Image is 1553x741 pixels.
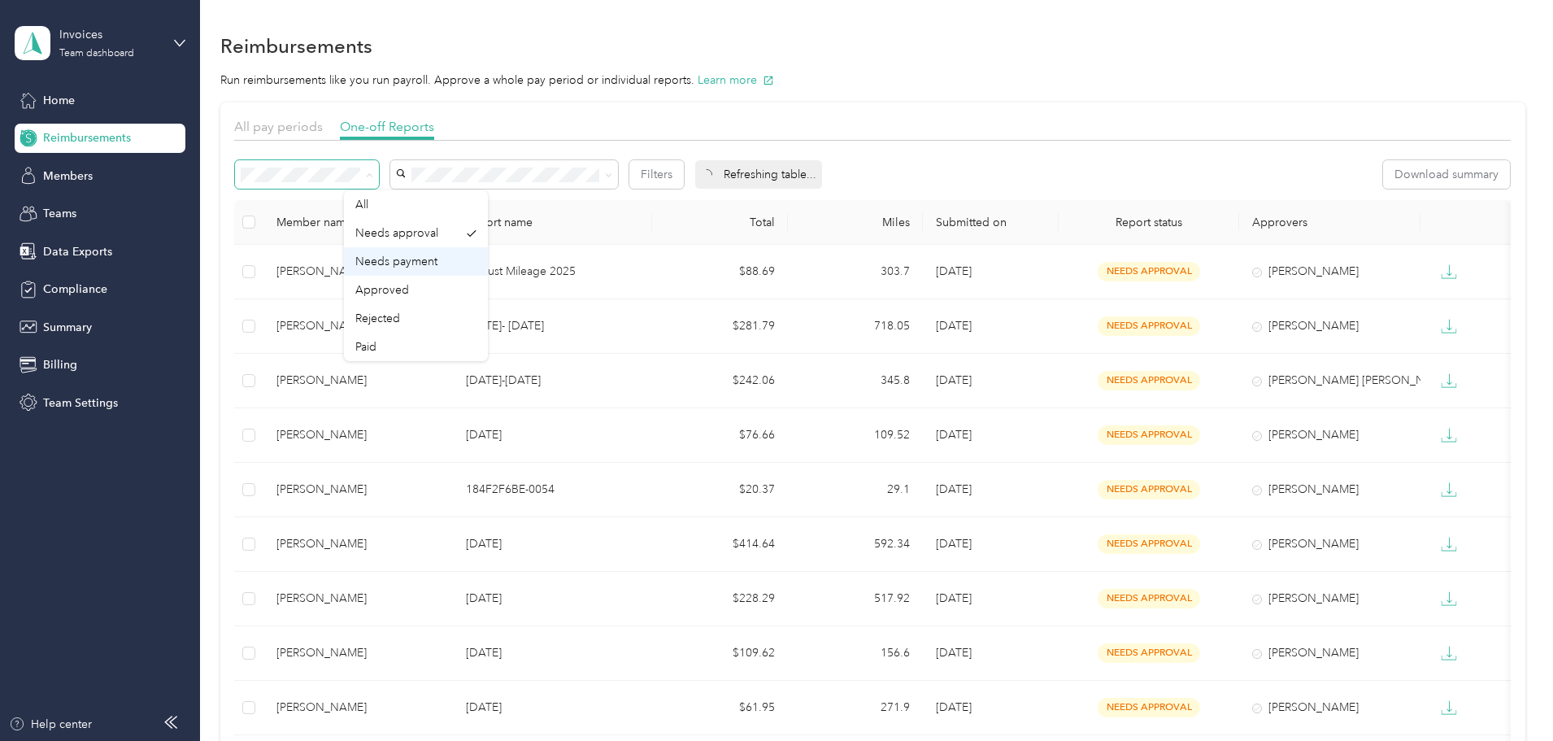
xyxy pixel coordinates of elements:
div: Miles [801,216,911,229]
div: [PERSON_NAME] [276,535,440,553]
div: [PERSON_NAME] [1252,590,1407,608]
div: [PERSON_NAME] [PERSON_NAME] [1252,372,1407,390]
span: One-off Reports [340,119,434,134]
div: [PERSON_NAME] [1252,699,1407,717]
span: Paid [355,340,376,354]
p: [DATE]-[DATE] [466,372,639,390]
p: [DATE] [466,426,639,444]
td: $88.69 [652,245,788,299]
span: [DATE] [936,700,972,714]
td: $61.95 [652,681,788,735]
span: Needs approval [355,226,438,240]
span: Team Settings [43,394,118,412]
p: [DATE] [466,590,639,608]
span: Home [43,92,75,109]
div: [PERSON_NAME] [276,317,440,335]
td: $242.06 [652,354,788,408]
div: Invoices [59,26,161,43]
td: $414.64 [652,517,788,572]
span: needs approval [1098,643,1200,662]
button: Download summary [1383,160,1510,189]
div: Total [665,216,775,229]
td: 109.52 [788,408,924,463]
span: Billing [43,356,77,373]
div: [PERSON_NAME] [1252,535,1407,553]
td: 592.34 [788,517,924,572]
span: Members [43,168,93,185]
div: [PERSON_NAME] [276,699,440,717]
span: All [355,198,368,211]
span: Teams [43,205,76,222]
span: Approved [355,283,409,297]
span: Rejected [355,312,400,325]
div: [PERSON_NAME] [276,426,440,444]
span: Summary [43,319,92,336]
span: [DATE] [936,646,972,660]
div: Refreshing table... [695,160,822,189]
span: Compliance [43,281,107,298]
span: needs approval [1098,316,1200,335]
span: Needs payment [355,255,437,268]
p: August Mileage 2025 [466,263,639,281]
td: 29.1 [788,463,924,517]
span: needs approval [1098,262,1200,281]
th: Submitted on [923,200,1059,245]
button: Learn more [698,72,774,89]
p: [DATE] [466,699,639,717]
div: [PERSON_NAME] [1252,481,1407,499]
h1: Reimbursements [220,37,372,54]
td: $228.29 [652,572,788,626]
span: [DATE] [936,319,972,333]
td: $76.66 [652,408,788,463]
div: [PERSON_NAME] [276,590,440,608]
span: [DATE] [936,482,972,496]
button: Help center [9,716,92,733]
div: [PERSON_NAME] [276,481,440,499]
th: Approvers [1239,200,1420,245]
span: [DATE] [936,264,972,278]
td: $281.79 [652,299,788,354]
div: [PERSON_NAME] [276,644,440,662]
p: [DATE]- [DATE] [466,317,639,335]
span: needs approval [1098,589,1200,608]
iframe: Everlance-gr Chat Button Frame [1462,650,1553,741]
div: [PERSON_NAME] [1252,644,1407,662]
span: [DATE] [936,428,972,442]
span: [DATE] [936,537,972,551]
div: [PERSON_NAME] [276,263,440,281]
span: [DATE] [936,591,972,605]
span: Data Exports [43,243,112,260]
p: [DATE] [466,644,639,662]
div: [PERSON_NAME] [1252,426,1407,444]
span: needs approval [1098,480,1200,499]
th: Member name [263,200,453,245]
button: Filters [629,160,684,189]
td: 156.6 [788,626,924,681]
span: needs approval [1098,698,1200,717]
p: Run reimbursements like you run payroll. Approve a whole pay period or individual reports. [220,72,1525,89]
div: Member name [276,216,440,229]
p: 184F2F6BE-0054 [466,481,639,499]
td: 345.8 [788,354,924,408]
td: 303.7 [788,245,924,299]
span: needs approval [1098,534,1200,553]
span: needs approval [1098,371,1200,390]
div: [PERSON_NAME] [1252,263,1407,281]
div: [PERSON_NAME] [1252,317,1407,335]
td: $109.62 [652,626,788,681]
span: needs approval [1098,425,1200,444]
span: Reimbursements [43,129,131,146]
span: [DATE] [936,373,972,387]
p: [DATE] [466,535,639,553]
td: $20.37 [652,463,788,517]
span: All pay periods [234,119,323,134]
div: [PERSON_NAME] [276,372,440,390]
td: 718.05 [788,299,924,354]
td: 271.9 [788,681,924,735]
span: Report status [1072,216,1226,229]
th: Report name [453,200,652,245]
td: 517.92 [788,572,924,626]
div: Team dashboard [59,49,134,59]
